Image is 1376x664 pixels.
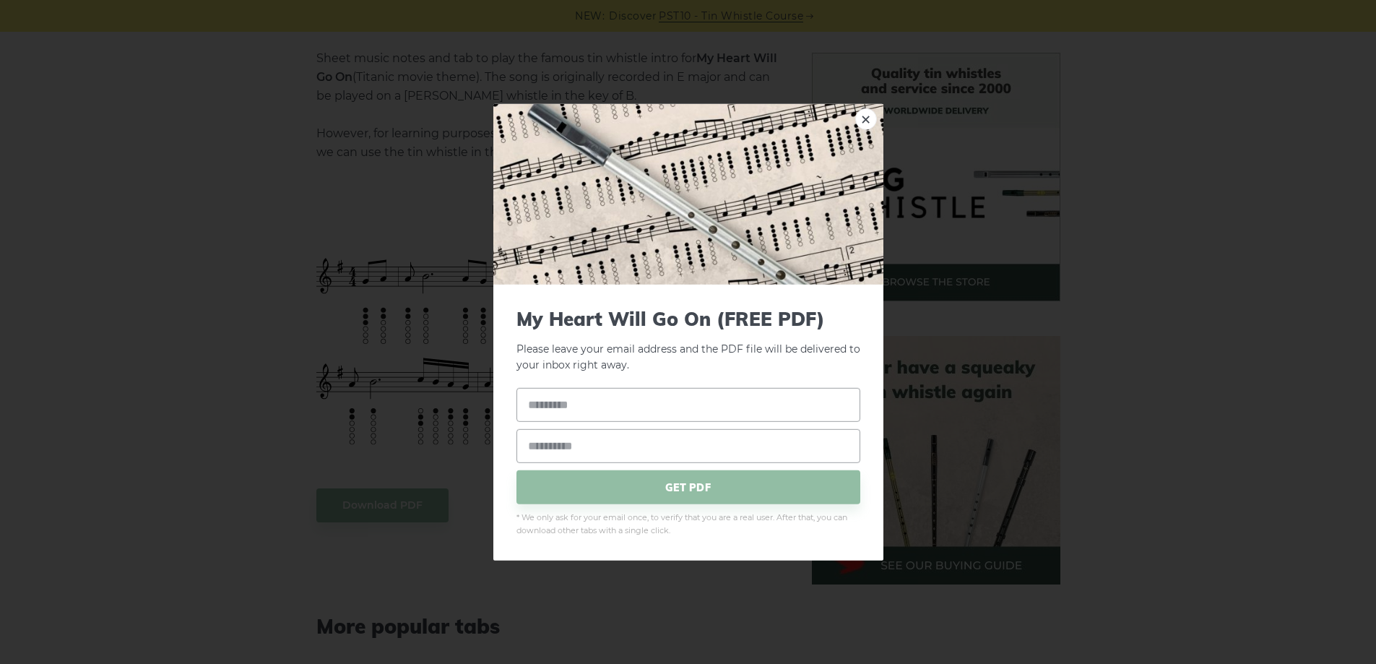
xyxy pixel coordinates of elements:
img: Tin Whistle Tab Preview [493,103,883,284]
span: My Heart Will Go On (FREE PDF) [516,307,860,329]
span: GET PDF [516,470,860,504]
a: × [855,108,877,129]
span: * We only ask for your email once, to verify that you are a real user. After that, you can downlo... [516,512,860,538]
p: Please leave your email address and the PDF file will be delivered to your inbox right away. [516,307,860,374]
